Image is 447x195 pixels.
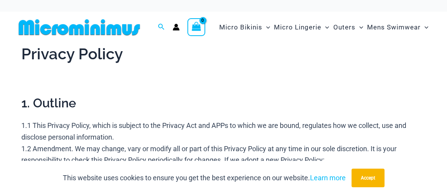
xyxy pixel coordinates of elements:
img: MM SHOP LOGO FLAT [16,19,143,36]
nav: Site Navigation [216,14,431,40]
h2: 1. Outline [21,95,426,111]
span: Outers [333,17,355,37]
p: This website uses cookies to ensure you get the best experience on our website. [63,172,346,184]
span: Micro Lingerie [274,17,321,37]
span: Menu Toggle [355,17,363,37]
a: Search icon link [158,22,165,32]
a: View Shopping Cart, empty [187,18,205,36]
strong: Privacy Policy [21,45,123,63]
span: Menu Toggle [421,17,428,37]
button: Accept [352,169,385,187]
a: Micro LingerieMenu ToggleMenu Toggle [272,16,331,39]
a: OutersMenu ToggleMenu Toggle [331,16,365,39]
a: Micro BikinisMenu ToggleMenu Toggle [217,16,272,39]
span: Menu Toggle [321,17,329,37]
a: Mens SwimwearMenu ToggleMenu Toggle [365,16,430,39]
span: Mens Swimwear [367,17,421,37]
span: Menu Toggle [262,17,270,37]
a: Account icon link [173,24,180,31]
a: Learn more [310,174,346,182]
span: Micro Bikinis [219,17,262,37]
